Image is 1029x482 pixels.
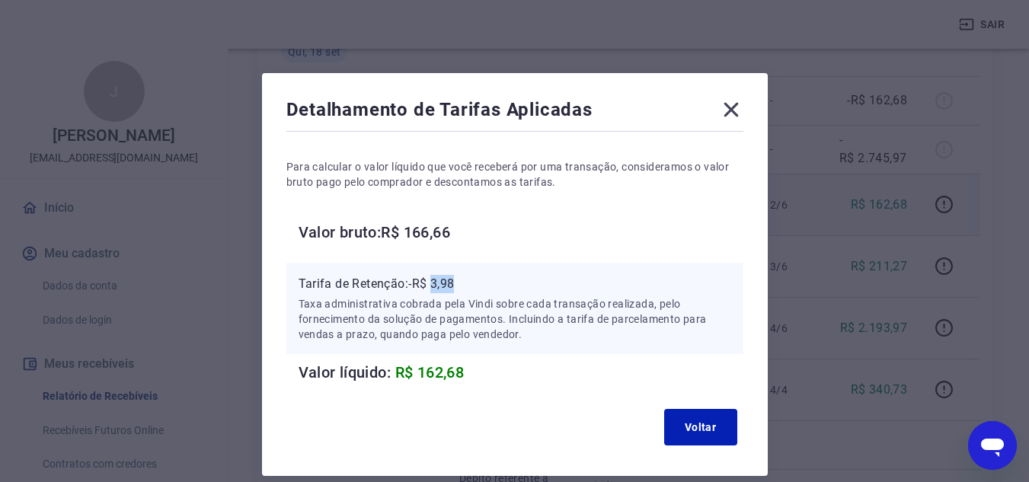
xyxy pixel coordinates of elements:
[299,220,743,244] h6: Valor bruto: R$ 166,66
[286,97,743,128] div: Detalhamento de Tarifas Aplicadas
[299,275,731,293] p: Tarifa de Retenção: -R$ 3,98
[968,421,1017,470] iframe: Botão para abrir a janela de mensagens
[299,360,743,385] h6: Valor líquido:
[664,409,737,445] button: Voltar
[286,159,743,190] p: Para calcular o valor líquido que você receberá por uma transação, consideramos o valor bruto pag...
[395,363,465,381] span: R$ 162,68
[299,296,731,342] p: Taxa administrativa cobrada pela Vindi sobre cada transação realizada, pelo fornecimento da soluç...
